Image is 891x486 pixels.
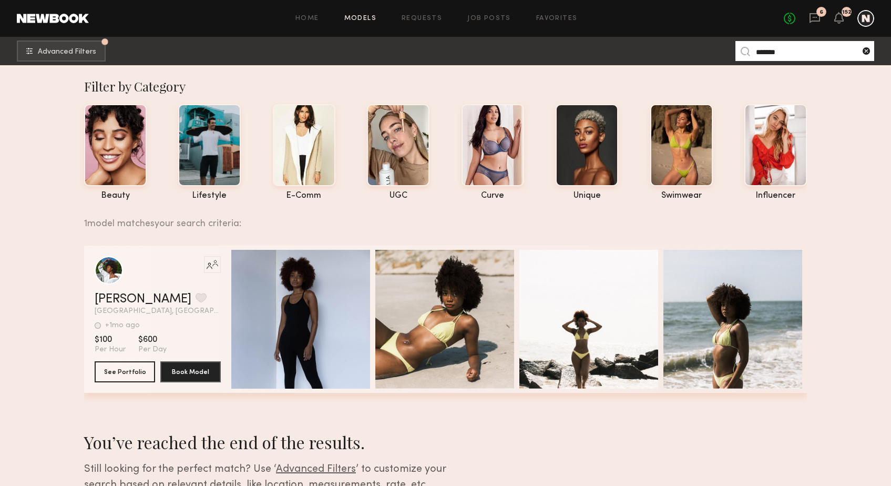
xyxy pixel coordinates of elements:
[467,15,511,22] a: Job Posts
[160,361,221,382] button: Book Model
[138,335,167,345] span: $600
[17,40,106,62] button: Advanced Filters
[820,9,823,15] div: 6
[95,345,126,355] span: Per Hour
[273,191,335,200] div: e-comm
[536,15,578,22] a: Favorites
[295,15,319,22] a: Home
[84,207,798,229] div: 1 model matches your search criteria:
[38,48,96,56] span: Advanced Filters
[84,246,807,406] div: grid
[402,15,442,22] a: Requests
[462,191,524,200] div: curve
[842,9,852,15] div: 152
[95,361,155,382] button: See Portfolio
[744,191,807,200] div: influencer
[84,191,147,200] div: beauty
[95,293,191,306] a: [PERSON_NAME]
[84,431,480,453] div: You’ve reached the end of the results.
[138,345,167,355] span: Per Day
[95,308,221,315] span: [GEOGRAPHIC_DATA], [GEOGRAPHIC_DATA]
[650,191,713,200] div: swimwear
[556,191,618,200] div: unique
[84,78,807,95] div: Filter by Category
[178,191,241,200] div: lifestyle
[809,12,821,25] a: 6
[276,464,356,474] span: Advanced Filters
[105,322,140,329] div: +1mo ago
[367,191,429,200] div: UGC
[344,15,376,22] a: Models
[95,335,126,345] span: $100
